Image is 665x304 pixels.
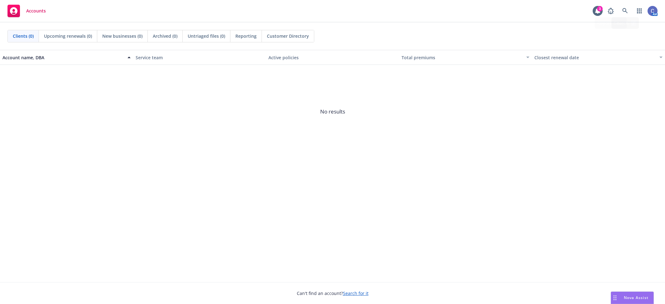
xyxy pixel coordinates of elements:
a: Search [619,5,631,17]
a: Search for it [343,290,369,296]
span: Accounts [26,8,46,13]
button: Closest renewal date [532,50,665,65]
span: Can't find an account? [297,290,369,297]
div: Account name, DBA [2,54,124,61]
div: Active policies [268,54,397,61]
span: New businesses (0) [102,33,142,39]
div: Closest renewal date [534,54,656,61]
button: Active policies [266,50,399,65]
span: Untriaged files (0) [188,33,225,39]
img: photo [648,6,658,16]
div: Total premiums [402,54,523,61]
button: Nova Assist [611,292,654,304]
span: Upcoming renewals (0) [44,33,92,39]
a: Switch app [633,5,646,17]
a: Report a Bug [605,5,617,17]
span: Customer Directory [267,33,309,39]
span: Reporting [235,33,257,39]
div: Service team [136,54,264,61]
span: Clients (0) [13,33,34,39]
span: Archived (0) [153,33,177,39]
button: Total premiums [399,50,532,65]
a: Accounts [5,2,48,20]
span: Nova Assist [624,295,648,300]
div: Drag to move [611,292,619,304]
div: 3 [597,6,603,12]
button: Service team [133,50,266,65]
